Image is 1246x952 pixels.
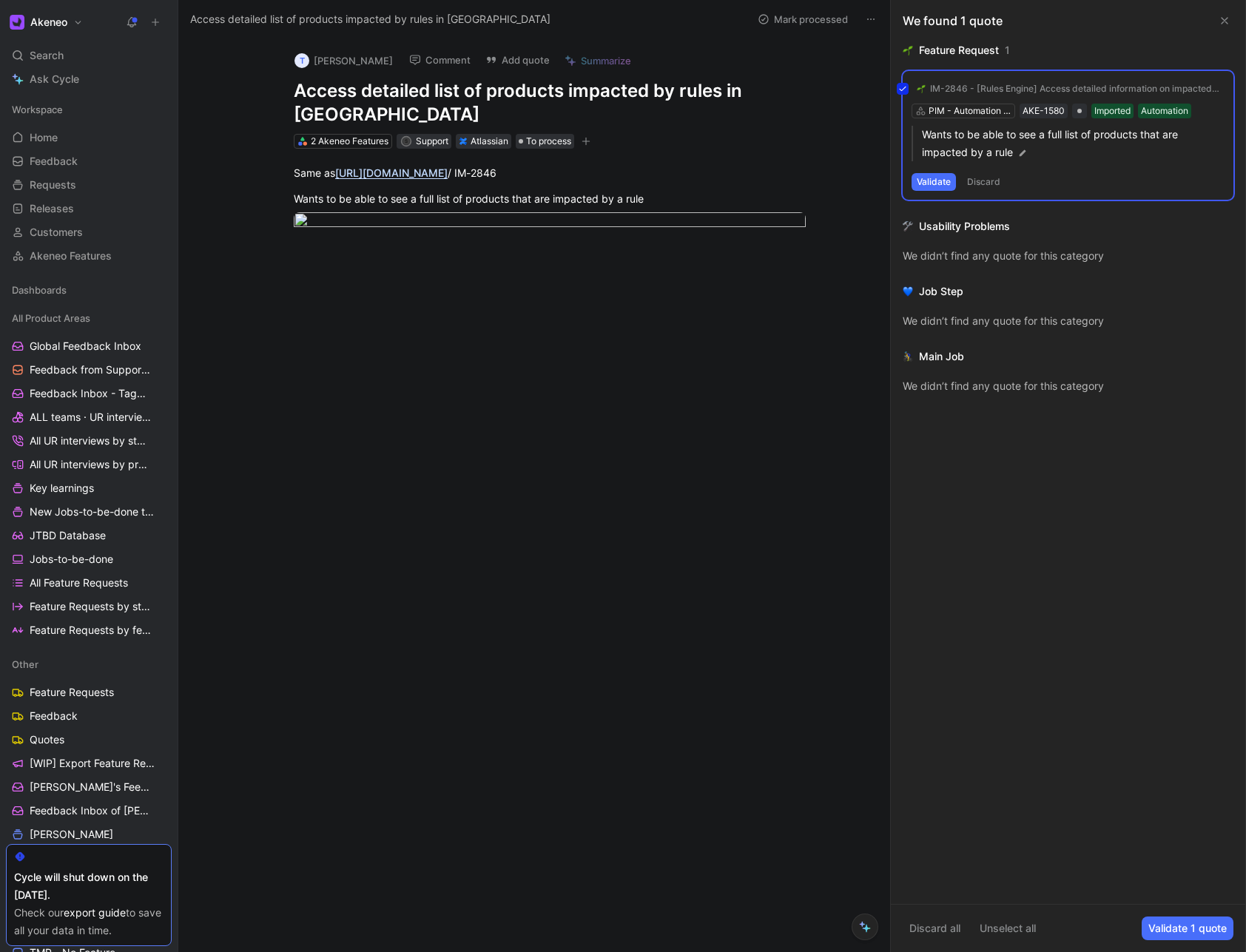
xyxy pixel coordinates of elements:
a: [PERSON_NAME]'s Feedback Inbox [6,776,172,798]
div: Wants to be able to see a full list of products that are impacted by a rule [294,191,806,206]
span: To process [526,134,571,149]
div: We didn’t find any quote for this category [903,247,1233,265]
span: [PERSON_NAME]'s Feedback Inbox [30,780,155,794]
a: Releases [6,198,172,220]
span: Support [416,135,448,146]
a: Feedback [6,705,172,727]
button: AkeneoAkeneo [6,12,87,33]
div: We didn’t find any quote for this category [903,377,1233,395]
a: Feature Requests by status [6,595,172,618]
span: Quotes [30,732,64,747]
span: Feedback [30,154,78,169]
span: Requests [30,178,76,192]
span: JTBD Database [30,528,106,543]
div: Usability Problems [919,217,1010,235]
span: Summarize [581,54,631,67]
a: Feedback from Support Team [6,359,172,381]
a: [WIP] Export Feature Requests by Company [6,752,172,774]
span: Customers [30,225,83,240]
a: Global Feedback Inbox [6,335,172,357]
div: T [294,53,309,68]
a: [URL][DOMAIN_NAME] [335,166,448,179]
span: Other [12,657,38,672]
a: All UR interviews by projects [6,453,172,476]
button: Summarize [558,50,638,71]
span: ALL teams · UR interviews [30,410,152,425]
div: All Product AreasGlobal Feedback InboxFeedback from Support TeamFeedback Inbox - TaggingALL teams... [6,307,172,641]
span: Akeneo Features [30,249,112,263]
span: [PERSON_NAME] [30,827,113,842]
a: Feature Requests [6,681,172,703]
div: Main Job [919,348,964,365]
span: New Jobs-to-be-done to review ([PERSON_NAME]) [30,504,158,519]
button: Mark processed [751,9,855,30]
div: Dashboards [6,279,172,305]
a: Feedback Inbox of [PERSON_NAME] [6,800,172,822]
span: Key learnings [30,481,94,496]
button: Add quote [479,50,556,70]
h1: Access detailed list of products impacted by rules in [GEOGRAPHIC_DATA] [294,79,806,126]
span: All Product Areas [12,311,90,325]
span: Access detailed list of products impacted by rules in [GEOGRAPHIC_DATA] [190,10,550,28]
div: Same as / IM-2846 [294,165,806,180]
span: Feature Requests by status [30,599,152,614]
div: Check our to save all your data in time. [14,904,164,939]
div: We found 1 quote [903,12,1003,30]
h1: Akeneo [30,16,67,29]
div: Atlassian [471,134,508,149]
span: Workspace [12,102,63,117]
div: S [402,137,410,145]
span: Home [30,130,58,145]
img: 💙 [903,286,913,297]
div: To process [516,134,574,149]
button: Unselect all [973,916,1043,940]
img: Akeneo [10,15,24,30]
a: Quotes [6,729,172,751]
a: Akeneo Features [6,245,172,267]
a: Feedback Inbox - Tagging [6,382,172,405]
img: 🛠️ [903,221,913,232]
button: Comment [403,50,477,70]
a: [PERSON_NAME] [6,823,172,845]
span: Feedback Inbox of [PERSON_NAME] [30,803,155,818]
button: Validate 1 quote [1142,916,1233,940]
div: All Product Areas [6,307,172,329]
a: export guide [64,906,126,919]
div: Other [6,653,172,675]
div: Workspace [6,98,172,121]
span: Feature Requests [30,685,114,700]
div: 1 [1005,41,1010,59]
a: All UR interviews by status [6,430,172,452]
span: Search [30,47,64,64]
a: Home [6,126,172,149]
a: Customers [6,221,172,243]
div: Search [6,44,172,67]
span: [WIP] Export Feature Requests by Company [30,756,157,771]
span: Releases [30,201,74,216]
span: Dashboards [12,283,67,297]
a: Feature Requests by feature [6,619,172,641]
a: JTBD Database [6,524,172,547]
a: ALL teams · UR interviews [6,406,172,428]
span: Jobs-to-be-done [30,552,113,567]
div: 2 Akeneo Features [311,134,388,149]
span: Feedback from Support Team [30,362,153,377]
img: 🚴‍♂️ [903,351,913,362]
span: Ask Cycle [30,70,79,88]
button: T[PERSON_NAME] [288,50,400,72]
span: Feedback [30,709,78,723]
span: All UR interviews by projects [30,457,152,472]
span: Feedback Inbox - Tagging [30,386,152,401]
a: Key learnings [6,477,172,499]
div: We didn’t find any quote for this category [903,312,1233,330]
a: Ask Cycle [6,68,172,90]
img: 🌱 [903,45,913,55]
span: Global Feedback Inbox [30,339,141,354]
a: All Feature Requests [6,572,172,594]
a: Feedback [6,150,172,172]
a: New Jobs-to-be-done to review ([PERSON_NAME]) [6,501,172,523]
a: Requests [6,174,172,196]
span: All Feature Requests [30,575,128,590]
div: Job Step [919,283,963,300]
div: Cycle will shut down on the [DATE]. [14,868,164,904]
